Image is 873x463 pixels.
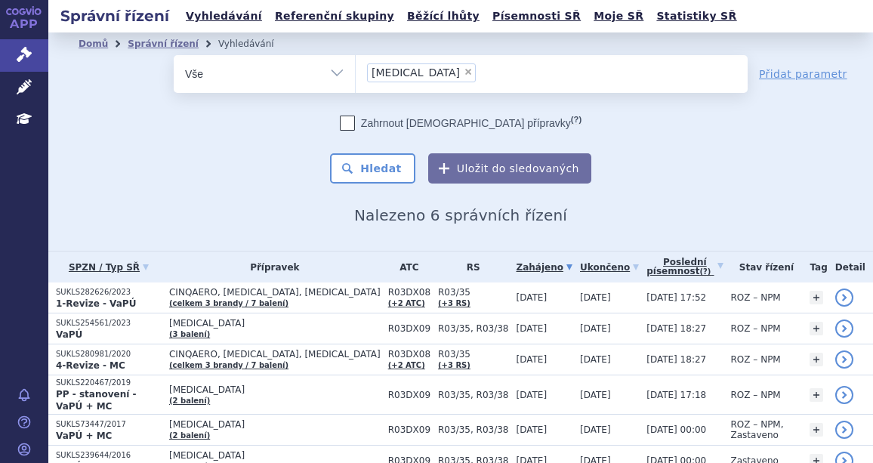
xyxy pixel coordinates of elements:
[646,252,723,282] a: Poslednípísemnost(?)
[731,292,781,303] span: ROZ – NPM
[169,419,381,430] span: [MEDICAL_DATA]
[56,318,162,329] p: SUKLS254561/2023
[56,450,162,461] p: SUKLS239644/2016
[810,353,823,366] a: +
[810,322,823,335] a: +
[169,349,381,360] span: CINQAERO, [MEDICAL_DATA], [MEDICAL_DATA]
[56,389,136,412] strong: PP - stanovení - VaPÚ + MC
[388,299,425,307] a: (+2 ATC)
[517,424,548,435] span: [DATE]
[731,419,784,440] span: ROZ – NPM, Zastaveno
[646,424,706,435] span: [DATE] 00:00
[169,287,381,298] span: CINQAERO, [MEDICAL_DATA], [MEDICAL_DATA]
[56,349,162,360] p: SUKLS280981/2020
[218,32,294,55] li: Vyhledávání
[723,252,803,282] th: Stav řízení
[79,39,108,49] a: Domů
[270,6,399,26] a: Referenční skupiny
[835,421,853,439] a: detail
[646,323,706,334] span: [DATE] 18:27
[388,424,430,435] span: R03DX09
[731,390,781,400] span: ROZ – NPM
[340,116,581,131] label: Zahrnout [DEMOGRAPHIC_DATA] přípravky
[810,388,823,402] a: +
[169,397,210,405] a: (2 balení)
[438,349,508,360] span: R03/35
[571,115,581,125] abbr: (?)
[646,390,706,400] span: [DATE] 17:18
[162,252,381,282] th: Přípravek
[835,289,853,307] a: detail
[480,63,489,82] input: [MEDICAL_DATA]
[438,287,508,298] span: R03/35
[580,354,611,365] span: [DATE]
[810,423,823,437] a: +
[169,318,381,329] span: [MEDICAL_DATA]
[381,252,430,282] th: ATC
[128,39,199,49] a: Správní řízení
[810,291,823,304] a: +
[388,361,425,369] a: (+2 ATC)
[438,390,508,400] span: R03/35, R03/38
[517,257,572,278] a: Zahájeno
[464,67,473,76] span: ×
[699,267,711,276] abbr: (?)
[759,66,847,82] a: Přidat parametr
[802,252,827,282] th: Tag
[181,6,267,26] a: Vyhledávání
[56,298,136,309] strong: 1-Revize - VaPÚ
[589,6,648,26] a: Moje SŘ
[56,419,162,430] p: SUKLS73447/2017
[488,6,585,26] a: Písemnosti SŘ
[388,390,430,400] span: R03DX09
[835,319,853,338] a: detail
[330,153,415,184] button: Hledat
[372,67,460,78] span: [MEDICAL_DATA]
[517,323,548,334] span: [DATE]
[56,257,162,278] a: SPZN / Typ SŘ
[580,323,611,334] span: [DATE]
[828,252,873,282] th: Detail
[56,360,125,371] strong: 4-Revize - MC
[580,257,639,278] a: Ukončeno
[438,361,470,369] a: (+3 RS)
[56,329,82,340] strong: VaPÚ
[646,292,706,303] span: [DATE] 17:52
[731,323,781,334] span: ROZ – NPM
[169,431,210,440] a: (2 balení)
[56,287,162,298] p: SUKLS282626/2023
[169,361,288,369] a: (celkem 3 brandy / 7 balení)
[388,323,430,334] span: R03DX09
[56,431,112,441] strong: VaPÚ + MC
[169,450,381,461] span: [MEDICAL_DATA]
[835,350,853,369] a: detail
[731,354,781,365] span: ROZ – NPM
[580,390,611,400] span: [DATE]
[169,299,288,307] a: (celkem 3 brandy / 7 balení)
[48,5,181,26] h2: Správní řízení
[428,153,591,184] button: Uložit do sledovaných
[388,349,430,360] span: R03DX08
[388,287,430,298] span: R03DX08
[354,206,567,224] span: Nalezeno 6 správních řízení
[646,354,706,365] span: [DATE] 18:27
[56,378,162,388] p: SUKLS220467/2019
[580,424,611,435] span: [DATE]
[169,384,381,395] span: [MEDICAL_DATA]
[517,354,548,365] span: [DATE]
[580,292,611,303] span: [DATE]
[438,323,508,334] span: R03/35, R03/38
[517,292,548,303] span: [DATE]
[169,330,210,338] a: (3 balení)
[517,390,548,400] span: [DATE]
[438,424,508,435] span: R03/35, R03/38
[835,386,853,404] a: detail
[403,6,484,26] a: Běžící lhůty
[430,252,508,282] th: RS
[438,299,470,307] a: (+3 RS)
[652,6,741,26] a: Statistiky SŘ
